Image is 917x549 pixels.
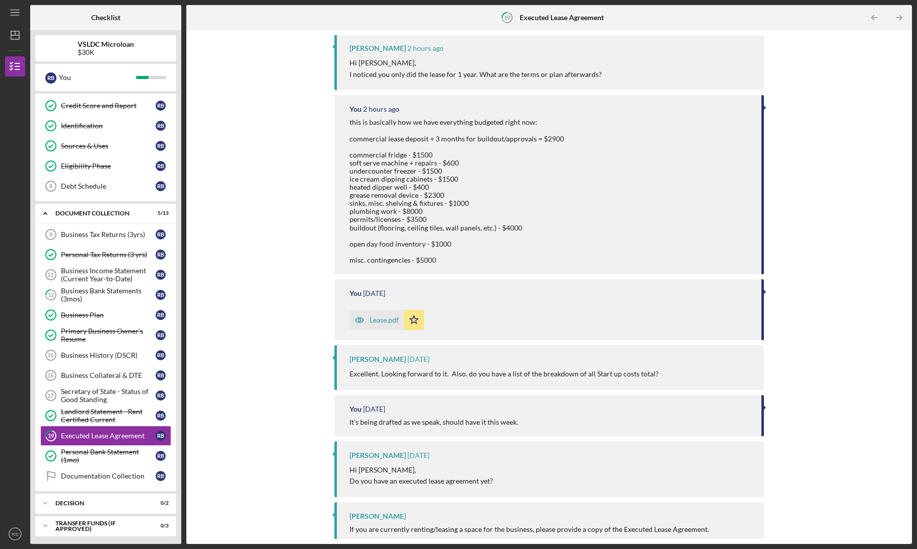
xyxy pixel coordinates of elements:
tspan: 16 [47,372,53,378]
tspan: 15 [47,352,53,358]
a: Eligibility PhaseRB [40,156,171,176]
div: this is basically how we have everything budgeted right now: commercial lease deposit + 3 months ... [349,118,564,264]
tspan: 11 [47,272,53,278]
tspan: 19 [48,433,54,439]
div: [PERSON_NAME] [349,451,406,459]
a: 9Business Tax Returns (3yrs)RB [40,224,171,245]
tspan: 9 [49,231,52,238]
div: R B [156,270,166,280]
div: R B [156,451,166,461]
a: 15Business History (DSCR)RB [40,345,171,365]
div: Credit Score and Report [61,102,156,110]
tspan: 17 [47,393,53,399]
time: 2025-08-18 18:22 [363,405,385,413]
div: R B [45,72,56,84]
div: Eligibility Phase [61,162,156,170]
div: Documentation Collection [61,472,156,480]
a: 11Business Income Statement (Current Year-to-Date)RB [40,265,171,285]
a: Credit Score and ReportRB [40,96,171,116]
div: Secretary of State - Status of Good Standing [61,387,156,404]
div: 0 / 3 [151,523,169,529]
a: 19Executed Lease AgreementRB [40,426,171,446]
p: Hi [PERSON_NAME], [349,464,493,476]
div: It's being drafted as we speak, should have it this week. [349,418,518,426]
div: R B [156,290,166,300]
a: Primary Business Owner's ResumeRB [40,325,171,345]
b: Executed Lease Agreement [520,14,604,22]
b: Checklist [91,14,120,22]
div: Sources & Uses [61,142,156,150]
div: 0 / 2 [151,500,169,506]
a: IdentificationRB [40,116,171,136]
button: RB [5,524,25,544]
div: Business Income Statement (Current Year-to-Date) [61,267,156,283]
div: R B [156,370,166,380]
div: Debt Schedule [61,182,156,190]
a: 17Secretary of State - Status of Good StandingRB [40,385,171,406]
div: Business History (DSCR) [61,351,156,359]
div: R B [156,310,166,320]
div: [PERSON_NAME] [349,355,406,363]
div: Business Plan [61,311,156,319]
p: I noticed you only did the lease for 1 year. What are the terms or plan afterwards? [349,69,602,80]
div: Business Tax Returns (3yrs) [61,230,156,239]
div: Lease.pdf [370,316,399,324]
div: R B [156,350,166,360]
div: You [59,69,136,86]
div: Personal Tax Returns (3 yrs) [61,251,156,259]
div: Transfer Funds (If Approved) [55,520,144,532]
b: VSLDC Microloan [78,40,134,48]
div: 5 / 13 [151,210,169,216]
a: 8Debt ScheduleRB [40,176,171,196]
p: Excellent. Looking forward to it. Also. do you have a list of the breakdown of all Start up costs... [349,368,659,379]
text: RB [12,531,18,537]
div: R B [156,250,166,260]
div: If you are currently renting/leasing a space for the business, please provide a copy of the Execu... [349,525,709,533]
div: Landlord Statement - Rent Certified Current [61,408,156,424]
div: R B [156,330,166,340]
div: R B [156,121,166,131]
time: 2025-08-21 03:28 [363,289,385,297]
time: 2025-08-19 15:29 [407,355,430,363]
time: 2025-08-18 15:33 [407,451,430,459]
a: Personal Tax Returns (3 yrs)RB [40,245,171,265]
div: R B [156,390,166,401]
div: Primary Business Owner's Resume [61,327,156,343]
div: Identification [61,122,156,130]
a: Business PlanRB [40,305,171,325]
tspan: 8 [49,183,52,189]
tspan: 12 [48,292,54,298]
tspan: 19 [504,14,510,21]
div: R B [156,431,166,441]
div: $30K [78,48,134,56]
div: R B [156,471,166,481]
div: [PERSON_NAME] [349,512,406,520]
time: 2025-08-22 16:37 [407,44,444,52]
div: R B [156,229,166,240]
div: Business Collateral & DTE [61,371,156,379]
p: Hi [PERSON_NAME], [349,57,602,68]
div: You [349,289,362,297]
p: Do you have an executed lease agreement yet? [349,476,493,487]
time: 2025-08-22 16:25 [363,105,399,113]
button: Lease.pdf [349,310,424,330]
div: Decision [55,500,144,506]
a: Personal Bank Statement (1mo)RB [40,446,171,466]
div: R B [156,411,166,421]
a: Landlord Statement - Rent Certified CurrentRB [40,406,171,426]
div: R B [156,161,166,171]
a: Documentation CollectionRB [40,466,171,486]
div: Executed Lease Agreement [61,432,156,440]
a: 16Business Collateral & DTERB [40,365,171,385]
a: Sources & UsesRB [40,136,171,156]
div: [PERSON_NAME] [349,44,406,52]
div: You [349,105,362,113]
div: R B [156,101,166,111]
a: 12Business Bank Statements (3mos)RB [40,285,171,305]
div: Personal Bank Statement (1mo) [61,448,156,464]
div: R B [156,181,166,191]
div: Document Collection [55,210,144,216]
div: You [349,405,362,413]
div: Business Bank Statements (3mos) [61,287,156,303]
div: R B [156,141,166,151]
